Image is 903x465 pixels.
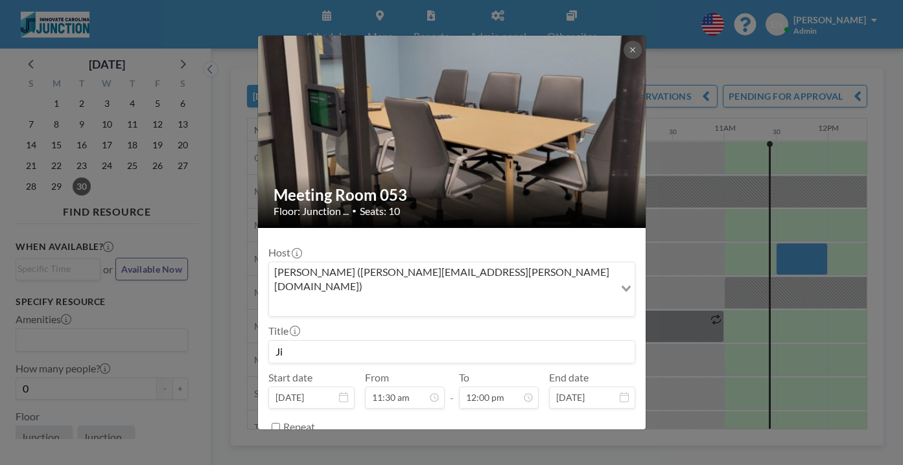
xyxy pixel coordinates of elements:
[274,185,631,205] h2: Meeting Room 053
[269,262,635,316] div: Search for option
[360,205,400,218] span: Seats: 10
[274,205,349,218] span: Floor: Junction ...
[268,246,301,259] label: Host
[365,371,389,384] label: From
[269,341,635,363] input: Emily's reservation
[272,265,612,294] span: [PERSON_NAME] ([PERSON_NAME][EMAIL_ADDRESS][PERSON_NAME][DOMAIN_NAME])
[268,371,312,384] label: Start date
[268,324,299,337] label: Title
[258,34,647,229] img: 537.jpg
[549,371,589,384] label: End date
[459,371,469,384] label: To
[283,420,315,433] label: Repeat
[352,206,357,216] span: •
[270,297,613,313] input: Search for option
[450,376,454,404] span: -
